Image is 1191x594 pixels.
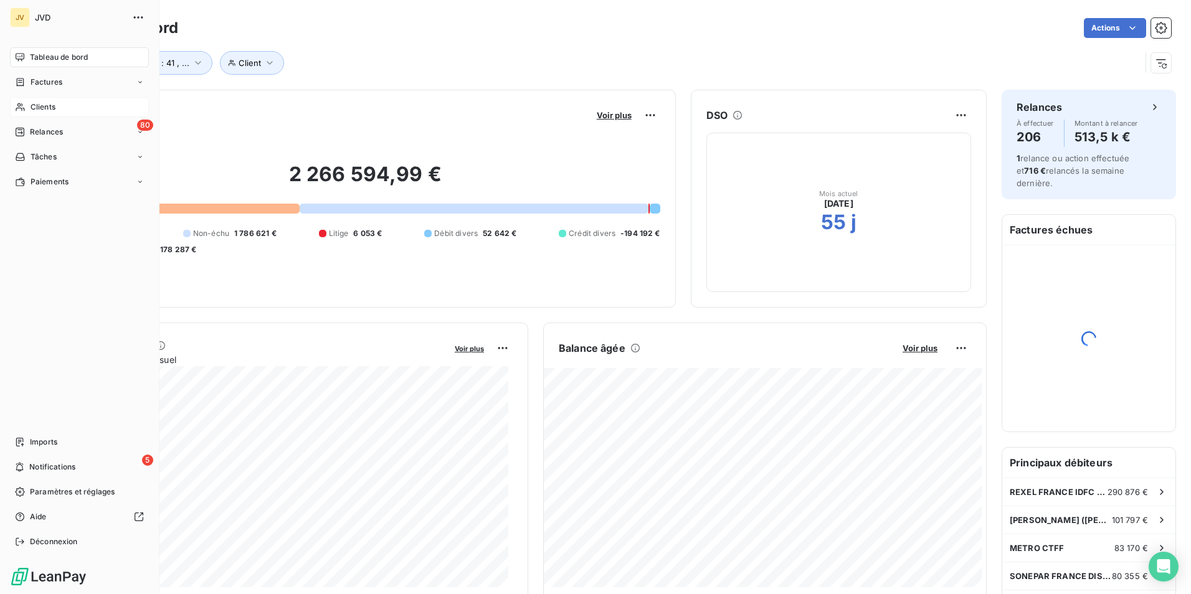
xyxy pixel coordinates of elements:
[620,228,660,239] span: -194 192 €
[30,126,63,138] span: Relances
[1010,543,1065,553] span: METRO CTFF
[1075,127,1138,147] h4: 513,5 k €
[593,110,635,121] button: Voir plus
[29,461,75,473] span: Notifications
[451,342,488,354] button: Voir plus
[193,228,229,239] span: Non-échu
[234,228,277,239] span: 1 786 621 €
[30,52,88,63] span: Tableau de bord
[31,101,55,113] span: Clients
[353,228,382,239] span: 6 053 €
[156,244,197,255] span: -178 287 €
[329,228,349,239] span: Litige
[597,110,632,120] span: Voir plus
[30,511,47,522] span: Aide
[851,210,856,235] h2: j
[30,486,115,497] span: Paramètres et réglages
[70,353,446,366] span: Chiffre d'affaires mensuel
[821,210,846,235] h2: 55
[819,190,858,197] span: Mois actuel
[434,228,478,239] span: Débit divers
[10,7,30,27] div: JV
[824,197,853,210] span: [DATE]
[569,228,615,239] span: Crédit divers
[1017,153,1020,163] span: 1
[1108,487,1148,497] span: 290 876 €
[1010,571,1112,581] span: SONEPAR FRANCE DISTRIBUTION
[30,436,57,448] span: Imports
[10,507,149,527] a: Aide
[35,12,125,22] span: JVD
[1010,515,1112,525] span: [PERSON_NAME] ([PERSON_NAME])
[1084,18,1146,38] button: Actions
[559,341,625,356] h6: Balance âgée
[483,228,516,239] span: 52 642 €
[903,343,937,353] span: Voir plus
[899,342,941,354] button: Voir plus
[30,536,78,547] span: Déconnexion
[1112,515,1148,525] span: 101 797 €
[1149,552,1179,582] div: Open Intercom Messenger
[239,58,261,68] span: Client
[1010,487,1108,497] span: REXEL FRANCE IDFC (MEUNG)
[220,51,284,75] button: Client
[31,176,69,187] span: Paiements
[1017,120,1054,127] span: À effectuer
[1075,120,1138,127] span: Montant à relancer
[706,108,728,123] h6: DSO
[70,162,660,199] h2: 2 266 594,99 €
[1024,166,1046,176] span: 716 €
[1017,127,1054,147] h4: 206
[1112,571,1148,581] span: 80 355 €
[1114,543,1148,553] span: 83 170 €
[31,77,62,88] span: Factures
[137,120,153,131] span: 80
[31,151,57,163] span: Tâches
[142,455,153,466] span: 5
[1017,100,1062,115] h6: Relances
[1017,153,1129,188] span: relance ou action effectuée et relancés la semaine dernière.
[455,344,484,353] span: Voir plus
[1002,215,1175,245] h6: Factures échues
[1002,448,1175,478] h6: Principaux débiteurs
[10,567,87,587] img: Logo LeanPay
